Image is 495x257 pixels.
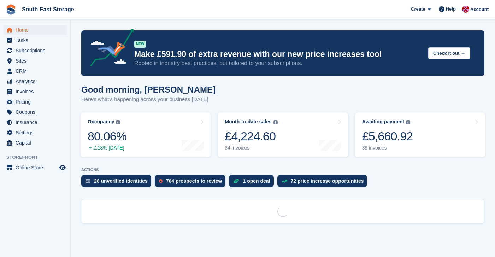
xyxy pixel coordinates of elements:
[4,87,67,97] a: menu
[81,168,484,172] p: ACTIONS
[16,46,58,56] span: Subscriptions
[4,128,67,138] a: menu
[16,66,58,76] span: CRM
[4,66,67,76] a: menu
[428,47,470,59] button: Check it out →
[218,112,348,157] a: Month-to-date sales £4,224.60 34 invoices
[116,120,120,124] img: icon-info-grey-7440780725fd019a000dd9b08b2336e03edf1995a4989e88bcd33f0948082b44.svg
[16,163,58,173] span: Online Store
[134,49,423,59] p: Make £591.90 of extra revenue with our new price increases tool
[243,178,270,184] div: 1 open deal
[16,76,58,86] span: Analytics
[134,41,146,48] div: NEW
[84,29,134,69] img: price-adjustments-announcement-icon-8257ccfd72463d97f412b2fc003d46551f7dbcb40ab6d574587a9cd5c0d94...
[88,145,126,151] div: 2.18% [DATE]
[81,95,216,104] p: Here's what's happening across your business [DATE]
[282,180,287,183] img: price_increase_opportunities-93ffe204e8149a01c8c9dc8f82e8f89637d9d84a8eef4429ea346261dce0b2c0.svg
[291,178,364,184] div: 72 price increase opportunities
[16,35,58,45] span: Tasks
[406,120,410,124] img: icon-info-grey-7440780725fd019a000dd9b08b2336e03edf1995a4989e88bcd33f0948082b44.svg
[462,6,469,13] img: Roger Norris
[6,4,16,15] img: stora-icon-8386f47178a22dfd0bd8f6a31ec36ba5ce8667c1dd55bd0f319d3a0aa187defe.svg
[362,119,405,125] div: Awaiting payment
[166,178,222,184] div: 704 prospects to review
[16,107,58,117] span: Coupons
[88,119,114,125] div: Occupancy
[4,46,67,56] a: menu
[4,138,67,148] a: menu
[88,129,126,144] div: 80.06%
[225,145,277,151] div: 34 invoices
[225,119,271,125] div: Month-to-date sales
[16,87,58,97] span: Invoices
[233,179,239,183] img: deal-1b604bf984904fb50ccaf53a9ad4b4a5d6e5aea283cecdc64d6e3604feb123c2.svg
[470,6,489,13] span: Account
[4,97,67,107] a: menu
[86,179,90,183] img: verify_identity-adf6edd0f0f0b5bbfe63781bf79b02c33cf7c696d77639b501bdc392416b5a36.svg
[273,120,278,124] img: icon-info-grey-7440780725fd019a000dd9b08b2336e03edf1995a4989e88bcd33f0948082b44.svg
[362,145,413,151] div: 39 invoices
[81,175,155,191] a: 26 unverified identities
[229,175,277,191] a: 1 open deal
[4,107,67,117] a: menu
[159,179,163,183] img: prospect-51fa495bee0391a8d652442698ab0144808aea92771e9ea1ae160a38d050c398.svg
[16,25,58,35] span: Home
[16,97,58,107] span: Pricing
[58,163,67,172] a: Preview store
[16,138,58,148] span: Capital
[4,117,67,127] a: menu
[4,163,67,173] a: menu
[355,112,485,157] a: Awaiting payment £5,660.92 39 invoices
[225,129,277,144] div: £4,224.60
[4,25,67,35] a: menu
[4,56,67,66] a: menu
[277,175,371,191] a: 72 price increase opportunities
[19,4,77,15] a: South East Storage
[411,6,425,13] span: Create
[16,128,58,138] span: Settings
[16,117,58,127] span: Insurance
[94,178,148,184] div: 26 unverified identities
[362,129,413,144] div: £5,660.92
[6,154,70,161] span: Storefront
[4,35,67,45] a: menu
[155,175,229,191] a: 704 prospects to review
[81,112,211,157] a: Occupancy 80.06% 2.18% [DATE]
[446,6,456,13] span: Help
[16,56,58,66] span: Sites
[134,59,423,67] p: Rooted in industry best practices, but tailored to your subscriptions.
[4,76,67,86] a: menu
[81,85,216,94] h1: Good morning, [PERSON_NAME]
